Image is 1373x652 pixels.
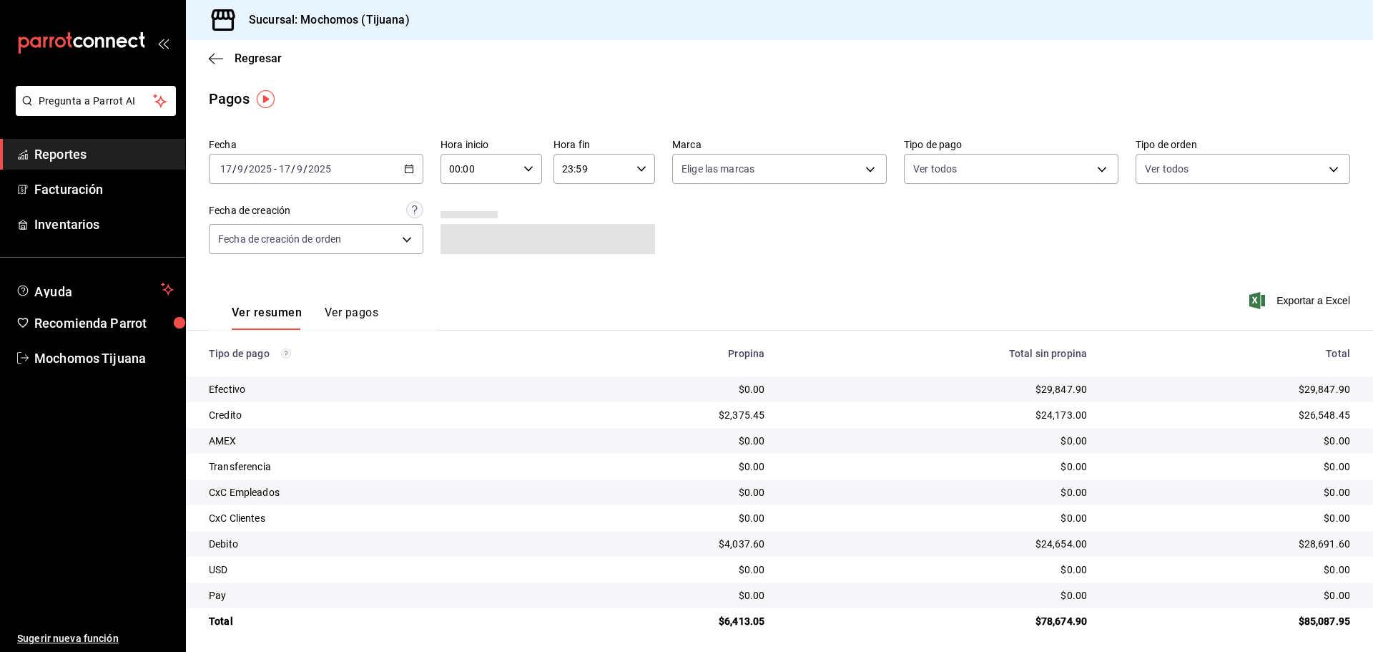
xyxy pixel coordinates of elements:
[209,434,546,448] div: AMEX
[569,588,765,603] div: $0.00
[209,88,250,110] div: Pagos
[16,86,176,116] button: Pregunta a Parrot AI
[1110,563,1350,577] div: $0.00
[569,614,765,628] div: $6,413.05
[278,163,291,175] input: --
[1110,511,1350,525] div: $0.00
[34,313,174,333] span: Recomienda Parrot
[237,163,244,175] input: --
[1110,348,1350,359] div: Total
[157,37,169,49] button: open_drawer_menu
[209,459,546,474] div: Transferencia
[569,563,765,577] div: $0.00
[1110,588,1350,603] div: $0.00
[209,408,546,422] div: Credito
[235,52,282,65] span: Regresar
[274,163,277,175] span: -
[569,348,765,359] div: Propina
[787,434,1087,448] div: $0.00
[904,140,1118,150] label: Tipo de pago
[257,90,275,108] img: Tooltip marker
[209,382,546,396] div: Efectivo
[218,232,341,246] span: Fecha de creación de orden
[281,349,291,359] svg: Los pagos realizados con Pay y otras terminales son montos brutos.
[553,140,655,150] label: Hora fin
[1145,162,1189,176] span: Ver todos
[441,140,542,150] label: Hora inicio
[569,434,765,448] div: $0.00
[34,215,174,234] span: Inventarios
[244,163,248,175] span: /
[672,140,887,150] label: Marca
[569,511,765,525] div: $0.00
[209,52,282,65] button: Regresar
[232,163,237,175] span: /
[913,162,957,176] span: Ver todos
[787,588,1087,603] div: $0.00
[787,348,1087,359] div: Total sin propina
[209,614,546,628] div: Total
[681,162,754,176] span: Elige las marcas
[209,511,546,525] div: CxC Clientes
[787,563,1087,577] div: $0.00
[1110,434,1350,448] div: $0.00
[569,485,765,500] div: $0.00
[1110,537,1350,551] div: $28,691.60
[1110,459,1350,474] div: $0.00
[209,485,546,500] div: CxC Empleados
[787,459,1087,474] div: $0.00
[34,180,174,199] span: Facturación
[1110,382,1350,396] div: $29,847.90
[787,382,1087,396] div: $29,847.90
[209,588,546,603] div: Pay
[10,104,176,119] a: Pregunta a Parrot AI
[307,163,332,175] input: ----
[34,281,155,298] span: Ayuda
[209,348,546,359] div: Tipo de pago
[569,537,765,551] div: $4,037.60
[291,163,295,175] span: /
[209,537,546,551] div: Debito
[1110,408,1350,422] div: $26,548.45
[34,145,174,164] span: Reportes
[237,11,410,29] h3: Sucursal: Mochomos (Tijuana)
[787,485,1087,500] div: $0.00
[325,306,378,330] button: Ver pagos
[232,306,302,330] button: Ver resumen
[209,140,423,150] label: Fecha
[1110,614,1350,628] div: $85,087.95
[209,563,546,577] div: USD
[220,163,232,175] input: --
[569,459,765,474] div: $0.00
[787,408,1087,422] div: $24,173.00
[232,306,378,330] div: navigation tabs
[296,163,303,175] input: --
[569,382,765,396] div: $0.00
[1136,140,1350,150] label: Tipo de orden
[39,94,154,109] span: Pregunta a Parrot AI
[787,511,1087,525] div: $0.00
[17,631,174,646] span: Sugerir nueva función
[34,349,174,368] span: Mochomos Tijuana
[248,163,272,175] input: ----
[1252,292,1350,309] button: Exportar a Excel
[569,408,765,422] div: $2,375.45
[787,537,1087,551] div: $24,654.00
[209,203,290,218] div: Fecha de creación
[787,614,1087,628] div: $78,674.90
[303,163,307,175] span: /
[1110,485,1350,500] div: $0.00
